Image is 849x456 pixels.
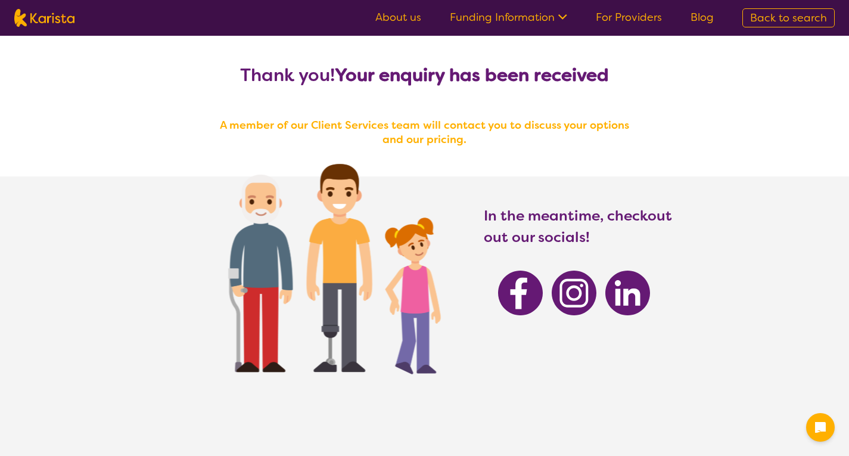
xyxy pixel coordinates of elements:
[14,9,74,27] img: Karista logo
[742,8,835,27] a: Back to search
[375,10,421,24] a: About us
[335,63,609,87] b: Your enquiry has been received
[750,11,827,25] span: Back to search
[210,118,639,147] h4: A member of our Client Services team will contact you to discuss your options and our pricing.
[192,134,466,396] img: Karista provider enquiry success
[552,271,596,315] img: Karista Instagram
[210,64,639,86] h2: Thank you!
[498,271,543,315] img: Karista Facebook
[605,271,650,315] img: Karista Linkedin
[596,10,662,24] a: For Providers
[691,10,714,24] a: Blog
[450,10,567,24] a: Funding Information
[484,205,673,248] h3: In the meantime, checkout out our socials!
